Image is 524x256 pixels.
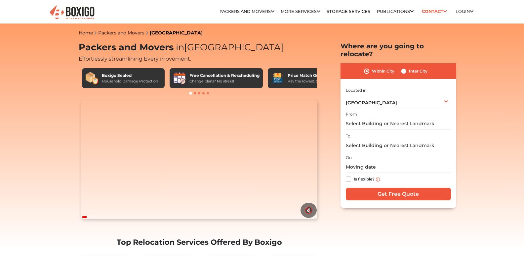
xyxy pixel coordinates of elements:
input: Select Building or Nearest Landmark [346,118,451,129]
a: Login [456,9,473,14]
input: Select Building or Nearest Landmark [346,140,451,151]
a: Contact [420,6,449,17]
label: To [346,133,350,139]
input: Moving date [346,161,451,173]
label: From [346,111,357,117]
a: More services [281,9,320,14]
label: On [346,155,352,161]
a: Publications [377,9,414,14]
span: in [176,42,184,53]
a: Storage Services [327,9,370,14]
a: [GEOGRAPHIC_DATA] [150,30,203,36]
span: [GEOGRAPHIC_DATA] [174,42,284,53]
a: Home [79,30,93,36]
h1: Packers and Movers [79,42,320,53]
img: Boxigo [49,5,95,21]
h2: Where are you going to relocate? [341,42,456,58]
h2: Top Relocation Services Offered By Boxigo [79,238,320,247]
img: Boxigo Sealed [85,72,99,85]
img: Free Cancellation & Rescheduling [173,72,186,85]
img: Price Match Guarantee [271,72,284,85]
input: Get Free Quote [346,188,451,200]
div: Price Match Guarantee [288,73,338,78]
div: Free Cancellation & Rescheduling [189,73,260,78]
div: Boxigo Sealed [102,73,158,78]
a: Packers and Movers [220,9,274,14]
a: Packers and Movers [98,30,144,36]
label: Inter City [409,67,427,75]
video: Your browser does not support the video tag. [81,100,317,219]
span: Effortlessly streamlining Every movement. [79,56,191,62]
button: 🔇 [301,203,317,218]
label: Is flexible? [354,175,375,182]
div: Change plans? No stress! [189,78,260,84]
span: [GEOGRAPHIC_DATA] [346,100,397,106]
label: Located in [346,87,367,93]
img: info [376,178,380,181]
label: Within City [372,67,394,75]
div: Pay the lowest. Guaranteed! [288,78,338,84]
div: Household Damage Protection [102,78,158,84]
